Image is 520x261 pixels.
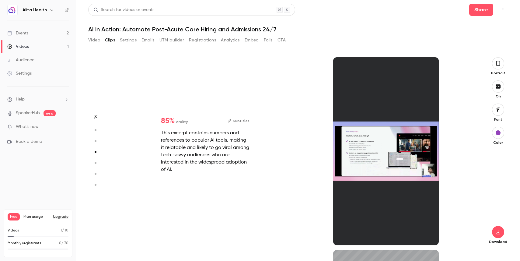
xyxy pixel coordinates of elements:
span: Plan usage [23,214,49,219]
h6: Alita Health [23,7,47,13]
button: Upgrade [53,214,68,219]
button: UTM builder [159,35,184,45]
p: Videos [8,228,19,233]
li: help-dropdown-opener [7,96,69,103]
span: What's new [16,124,39,130]
p: / 10 [61,228,68,233]
button: Video [88,35,100,45]
p: Font [488,117,508,122]
div: Audience [7,57,34,63]
img: Alita Health [8,5,17,15]
span: 85 % [161,117,175,125]
p: Monthly registrants [8,241,41,246]
a: SpeakerHub [16,110,40,116]
button: Emails [141,35,154,45]
button: Subtitles [228,117,250,125]
div: Settings [7,70,32,76]
span: Free [8,213,20,220]
button: Polls [264,35,273,45]
span: 1 [61,229,62,232]
button: Top Bar Actions [498,5,508,15]
p: On [488,94,508,99]
span: Book a demo [16,139,42,145]
button: Embed [245,35,259,45]
span: new [44,110,56,116]
div: This excerpt contains numbers and references to popular AI tools, making it relatable and likely ... [161,129,250,173]
button: Analytics [221,35,240,45]
div: Events [7,30,28,36]
button: CTA [277,35,286,45]
p: / 30 [59,241,68,246]
button: Share [469,4,493,16]
button: Settings [120,35,137,45]
span: virality [176,119,188,125]
h1: AI in Action: Automate Post-Acute Care Hiring and Admissions 24/7 [88,26,508,33]
p: Color [488,140,508,145]
button: Clips [105,35,115,45]
div: Videos [7,44,29,50]
span: Help [16,96,25,103]
p: Portrait [488,71,508,76]
button: Registrations [189,35,216,45]
span: 0 [59,242,61,245]
div: Search for videos or events [93,7,154,13]
p: Download [488,239,508,244]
